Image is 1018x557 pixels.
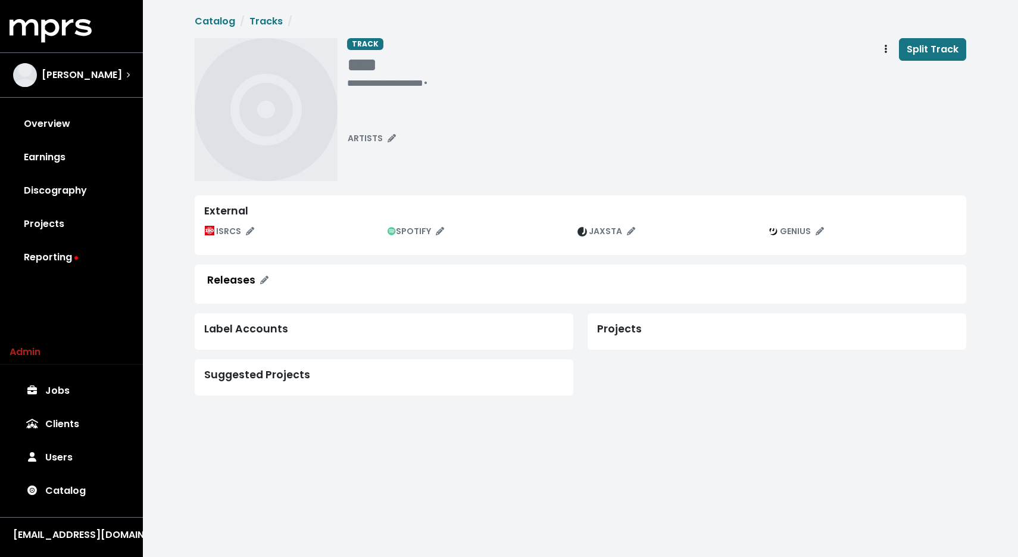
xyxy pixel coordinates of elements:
span: ISRCS [205,225,254,237]
nav: breadcrumb [195,14,966,29]
a: mprs logo [10,23,92,37]
button: Edit spotify track identifications for this track [382,222,449,241]
div: Releases [207,274,255,287]
a: Catalog [195,14,235,28]
button: Edit genius track identifications [763,222,829,241]
button: Edit artists [342,129,401,148]
button: Split Track [899,38,966,61]
span: Edit value [347,79,423,88]
div: Suggested Projects [204,369,564,381]
a: Users [10,441,133,474]
button: Releases [199,269,276,292]
div: Projects [597,323,957,335]
button: Edit jaxsta track identifications [572,222,641,241]
span: • [423,76,428,89]
span: JAXSTA [577,225,635,237]
div: [EMAIL_ADDRESS][DOMAIN_NAME] [13,528,130,542]
span: TRACK [347,38,383,50]
button: Edit ISRC mappings for this track [199,222,260,241]
span: SPOTIFY [388,225,444,237]
span: ARTISTS [348,132,396,144]
img: The selected account / producer [13,63,37,87]
span: Split Track [907,42,958,56]
a: Jobs [10,374,133,407]
a: Clients [10,407,133,441]
img: The jaxsta.com logo [577,227,587,237]
a: Overview [10,107,133,141]
img: The logo of the International Organization for Standardization [205,226,214,235]
a: Earnings [10,141,133,174]
span: GENIUS [769,225,824,237]
span: [PERSON_NAME] [42,68,122,82]
a: Catalog [10,474,133,508]
a: Tracks [249,14,283,28]
a: Reporting [10,241,133,274]
a: Projects [10,207,133,241]
img: Album art for this track, undefined [195,38,338,181]
a: Discography [10,174,133,207]
span: Edit value [347,55,377,74]
button: Track actions [873,38,899,61]
div: Label Accounts [204,323,564,335]
div: External [204,205,957,217]
img: The genius.com logo [769,227,778,237]
button: [EMAIL_ADDRESS][DOMAIN_NAME] [10,527,133,543]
